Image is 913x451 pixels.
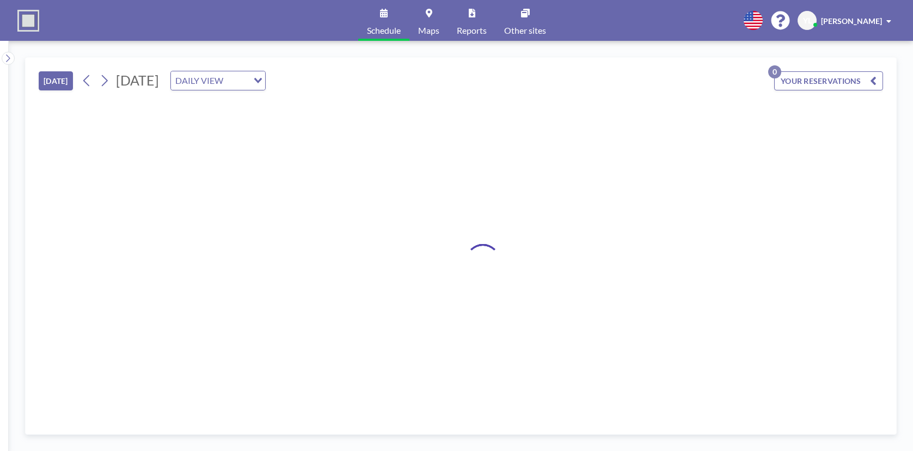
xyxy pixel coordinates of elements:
[39,71,73,90] button: [DATE]
[367,26,401,35] span: Schedule
[457,26,487,35] span: Reports
[774,71,883,90] button: YOUR RESERVATIONS0
[504,26,546,35] span: Other sites
[821,16,882,26] span: [PERSON_NAME]
[116,72,159,88] span: [DATE]
[171,71,265,90] div: Search for option
[803,16,812,26] span: YL
[418,26,439,35] span: Maps
[226,74,247,88] input: Search for option
[173,74,225,88] span: DAILY VIEW
[768,65,781,78] p: 0
[17,10,39,32] img: organization-logo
